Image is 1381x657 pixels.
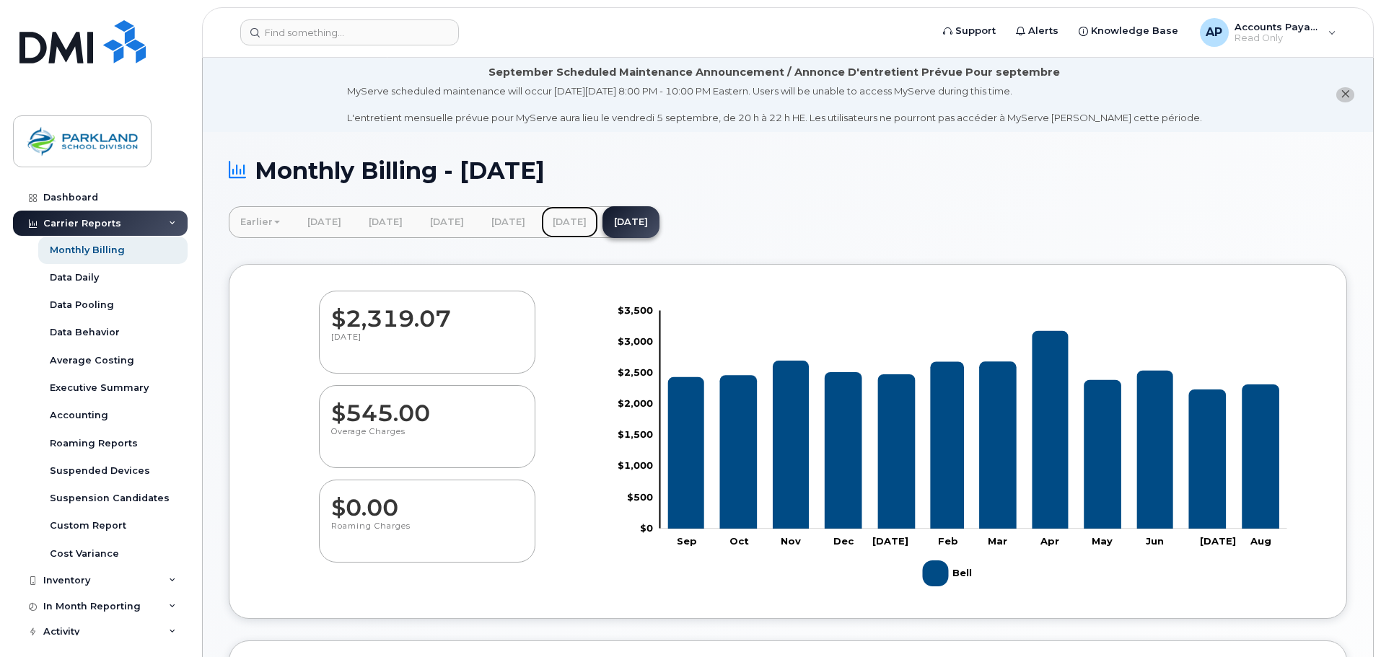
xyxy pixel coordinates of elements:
a: [DATE] [541,206,598,238]
tspan: Feb [938,535,958,547]
a: [DATE] [296,206,353,238]
tspan: Jun [1146,535,1164,547]
tspan: $3,000 [618,335,653,347]
p: [DATE] [331,332,523,358]
tspan: $0 [640,522,653,534]
a: [DATE] [418,206,475,238]
g: Legend [923,555,976,592]
tspan: $1,500 [618,428,653,440]
a: [DATE] [357,206,414,238]
tspan: $2,000 [618,397,653,409]
a: [DATE] [602,206,659,238]
tspan: Sep [677,535,697,547]
tspan: $2,500 [618,366,653,378]
tspan: [DATE] [872,535,908,547]
tspan: Nov [781,535,801,547]
tspan: Dec [833,535,854,547]
p: Roaming Charges [331,521,523,547]
g: Bell [668,331,1279,529]
a: [DATE] [480,206,537,238]
tspan: $500 [627,491,653,503]
tspan: $1,000 [618,459,653,471]
button: close notification [1336,87,1354,102]
dd: $0.00 [331,480,523,521]
div: MyServe scheduled maintenance will occur [DATE][DATE] 8:00 PM - 10:00 PM Eastern. Users will be u... [347,84,1202,125]
h1: Monthly Billing - [DATE] [229,158,1347,183]
tspan: May [1092,535,1113,547]
tspan: Aug [1250,535,1271,547]
g: Chart [618,304,1287,592]
dd: $2,319.07 [331,291,523,332]
tspan: $3,500 [618,304,653,316]
p: Overage Charges [331,426,523,452]
div: September Scheduled Maintenance Announcement / Annonce D'entretient Prévue Pour septembre [488,65,1060,80]
tspan: [DATE] [1200,535,1236,547]
a: Earlier [229,206,291,238]
dd: $545.00 [331,386,523,426]
tspan: Mar [988,535,1007,547]
tspan: Oct [729,535,749,547]
tspan: Apr [1040,535,1059,547]
g: Bell [923,555,976,592]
